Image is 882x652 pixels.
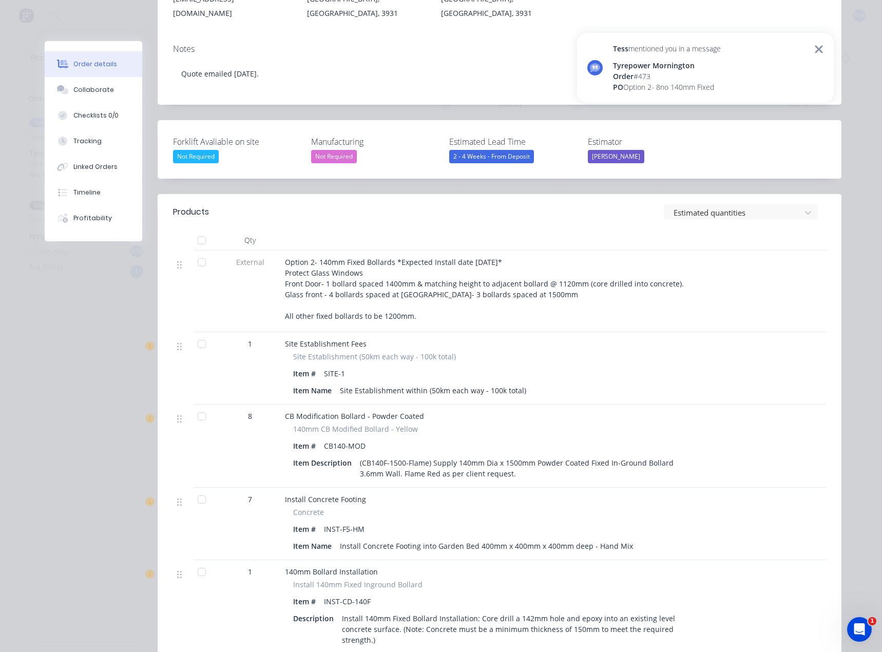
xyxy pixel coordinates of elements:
[320,438,370,453] div: CB140-MOD
[248,566,252,577] span: 1
[248,411,252,421] span: 8
[45,205,142,231] button: Profitability
[173,58,826,89] div: Quote emailed [DATE].
[320,366,349,381] div: SITE-1
[293,611,338,626] div: Description
[320,594,375,609] div: INST-CD-140F
[285,257,686,321] span: Option 2- 140mm Fixed Bollards *Expected Install date [DATE]* Protect Glass Windows Front Door- 1...
[338,611,679,647] div: Install 140mm Fixed Bollard Installation: Core drill a 142mm hole and epoxy into an existing leve...
[285,339,367,349] span: Site Establishment Fees
[73,111,119,120] div: Checklists 0/0
[293,383,336,398] div: Item Name
[293,438,320,453] div: Item #
[336,539,637,553] div: Install Concrete Footing into Garden Bed 400mm x 400mm x 400mm deep - Hand Mix
[293,579,423,590] span: Install 140mm Fixed Inground Bollard
[73,137,102,146] div: Tracking
[613,43,721,54] div: mentioned you in a message
[73,188,101,197] div: Timeline
[336,383,530,398] div: Site Establishment within (50km each way - 100k total)
[311,150,357,163] div: Not Required
[356,455,679,481] div: (CB140F-1500-Flame) Supply 140mm Dia x 1500mm Powder Coated Fixed In-Ground Bollard 3.6mm Wall. F...
[45,51,142,77] button: Order details
[45,77,142,103] button: Collaborate
[613,44,628,53] span: Tess
[285,494,366,504] span: Install Concrete Footing
[73,214,112,223] div: Profitability
[847,617,872,642] iframe: Intercom live chat
[223,257,277,267] span: External
[293,522,320,536] div: Item #
[588,150,644,163] div: [PERSON_NAME]
[311,136,439,148] label: Manufacturing
[173,150,219,163] div: Not Required
[449,150,534,163] div: 2 - 4 Weeks - From Deposit
[613,82,623,92] span: PO
[173,44,826,54] div: Notes
[293,539,336,553] div: Item Name
[293,507,324,517] span: Concrete
[588,136,716,148] label: Estimator
[248,338,252,349] span: 1
[449,136,578,148] label: Estimated Lead Time
[173,136,301,148] label: Forklift Avaliable on site
[613,71,721,82] div: # 473
[293,424,418,434] span: 140mm CB Modified Bollard - Yellow
[320,522,369,536] div: INST-F5-HM
[293,455,356,470] div: Item Description
[285,567,378,577] span: 140mm Bollard Installation
[45,128,142,154] button: Tracking
[285,411,424,421] span: CB Modification Bollard - Powder Coated
[73,60,117,69] div: Order details
[45,103,142,128] button: Checklists 0/0
[73,162,118,171] div: Linked Orders
[45,180,142,205] button: Timeline
[219,230,281,251] div: Qty
[613,71,634,81] span: Order
[613,60,721,71] div: Tyrepower Mornington
[173,206,209,218] div: Products
[868,617,876,625] span: 1
[73,85,114,94] div: Collaborate
[293,594,320,609] div: Item #
[293,351,456,362] span: Site Establishment (50km each way - 100k total)
[293,366,320,381] div: Item #
[613,82,721,92] div: Option 2- 8no 140mm Fixed
[45,154,142,180] button: Linked Orders
[248,494,252,505] span: 7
